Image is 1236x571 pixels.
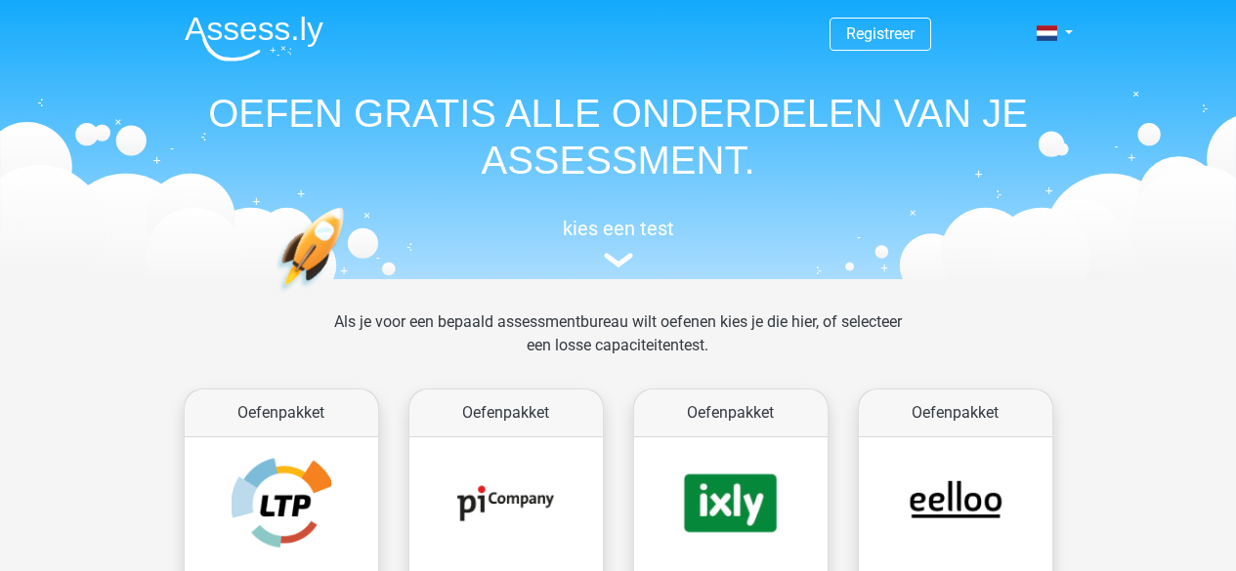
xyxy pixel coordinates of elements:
[169,90,1068,184] h1: OEFEN GRATIS ALLE ONDERDELEN VAN JE ASSESSMENT.
[185,16,323,61] img: Assessly
[169,217,1068,240] h5: kies een test
[277,207,420,384] img: oefenen
[169,217,1068,268] a: kies een test
[604,253,633,267] img: assessment
[319,310,917,381] div: Als je voor een bepaald assessmentbureau wilt oefenen kies je die hier, of selecteer een losse ca...
[846,24,915,43] a: Registreer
